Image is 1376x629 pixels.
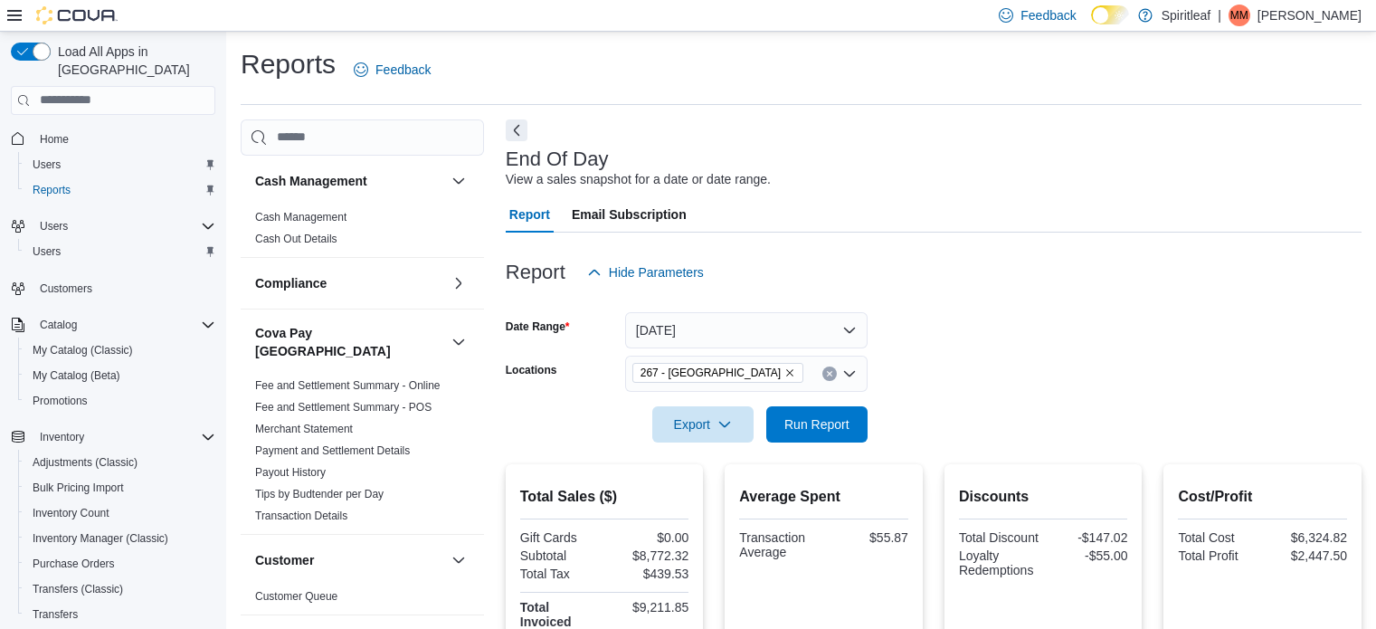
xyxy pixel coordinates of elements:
[33,343,133,357] span: My Catalog (Classic)
[1267,530,1347,545] div: $6,324.82
[25,390,215,412] span: Promotions
[25,365,215,386] span: My Catalog (Beta)
[25,339,140,361] a: My Catalog (Classic)
[40,430,84,444] span: Inventory
[33,481,124,495] span: Bulk Pricing Import
[255,274,327,292] h3: Compliance
[25,502,117,524] a: Inventory Count
[33,129,76,150] a: Home
[18,152,223,177] button: Users
[842,367,857,381] button: Open list of options
[40,132,69,147] span: Home
[632,363,803,383] span: 267 - Cold Lake
[506,262,565,283] h3: Report
[506,119,527,141] button: Next
[25,578,130,600] a: Transfers (Classic)
[241,586,484,615] div: Customer
[255,510,347,522] a: Transaction Details
[33,277,215,300] span: Customers
[33,506,109,520] span: Inventory Count
[33,314,215,336] span: Catalog
[241,206,484,257] div: Cash Management
[1091,5,1129,24] input: Dark Mode
[33,368,120,383] span: My Catalog (Beta)
[959,486,1128,508] h2: Discounts
[1257,5,1362,26] p: [PERSON_NAME]
[506,363,557,377] label: Locations
[1047,530,1127,545] div: -$147.02
[18,577,223,602] button: Transfers (Classic)
[33,128,215,150] span: Home
[255,551,314,569] h3: Customer
[25,604,215,625] span: Transfers
[4,214,223,239] button: Users
[255,590,337,603] a: Customer Queue
[572,196,687,233] span: Email Subscription
[255,444,410,457] a: Payment and Settlement Details
[1091,24,1092,25] span: Dark Mode
[25,154,215,176] span: Users
[25,390,95,412] a: Promotions
[18,363,223,388] button: My Catalog (Beta)
[25,502,215,524] span: Inventory Count
[4,312,223,338] button: Catalog
[18,551,223,577] button: Purchase Orders
[609,263,704,281] span: Hide Parameters
[448,549,470,571] button: Customer
[4,126,223,152] button: Home
[255,488,384,500] a: Tips by Budtender per Day
[36,6,118,24] img: Cova
[255,422,353,436] span: Merchant Statement
[255,233,337,245] a: Cash Out Details
[33,244,61,259] span: Users
[766,406,868,443] button: Run Report
[255,400,432,415] span: Fee and Settlement Summary - POS
[828,530,908,545] div: $55.87
[346,52,438,88] a: Feedback
[608,567,688,581] div: $439.53
[25,241,215,262] span: Users
[506,170,771,189] div: View a sales snapshot for a date or date range.
[959,548,1039,577] div: Loyalty Redemptions
[25,477,131,499] a: Bulk Pricing Import
[255,172,444,190] button: Cash Management
[18,500,223,526] button: Inventory Count
[255,211,346,224] a: Cash Management
[18,338,223,363] button: My Catalog (Classic)
[1178,486,1347,508] h2: Cost/Profit
[255,274,444,292] button: Compliance
[1218,5,1221,26] p: |
[506,319,570,334] label: Date Range
[33,183,71,197] span: Reports
[40,281,92,296] span: Customers
[25,604,85,625] a: Transfers
[18,239,223,264] button: Users
[580,254,711,291] button: Hide Parameters
[255,232,337,246] span: Cash Out Details
[25,339,215,361] span: My Catalog (Classic)
[241,375,484,534] div: Cova Pay [GEOGRAPHIC_DATA]
[255,443,410,458] span: Payment and Settlement Details
[33,157,61,172] span: Users
[1178,530,1258,545] div: Total Cost
[18,602,223,627] button: Transfers
[1230,5,1248,26] span: MM
[33,426,215,448] span: Inventory
[25,452,145,473] a: Adjustments (Classic)
[18,526,223,551] button: Inventory Manager (Classic)
[1178,548,1258,563] div: Total Profit
[40,219,68,233] span: Users
[33,455,138,470] span: Adjustments (Classic)
[33,278,100,300] a: Customers
[4,275,223,301] button: Customers
[520,548,601,563] div: Subtotal
[1047,548,1127,563] div: -$55.00
[509,196,550,233] span: Report
[33,607,78,622] span: Transfers
[25,578,215,600] span: Transfers (Classic)
[822,367,837,381] button: Clear input
[784,415,849,434] span: Run Report
[255,487,384,501] span: Tips by Budtender per Day
[255,509,347,523] span: Transaction Details
[25,365,128,386] a: My Catalog (Beta)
